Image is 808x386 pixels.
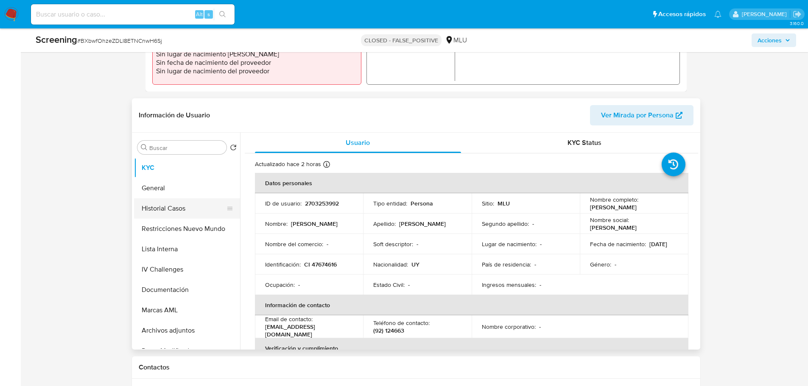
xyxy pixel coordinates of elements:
[36,33,77,46] b: Screening
[134,158,240,178] button: KYC
[399,220,446,228] p: [PERSON_NAME]
[590,261,611,268] p: Género :
[790,20,804,27] span: 3.160.0
[590,240,646,248] p: Fecha de nacimiento :
[498,200,510,207] p: MLU
[482,323,536,330] p: Nombre corporativo :
[590,105,693,125] button: Ver Mirada por Persona
[408,281,410,289] p: -
[305,200,339,207] p: 2703253992
[298,281,300,289] p: -
[590,224,637,231] p: [PERSON_NAME]
[134,219,240,239] button: Restricciones Nuevo Mundo
[139,111,210,119] h1: Información de Usuario
[411,200,433,207] p: Persona
[482,220,529,228] p: Segundo apellido :
[255,173,688,193] th: Datos personales
[304,261,337,268] p: CI 47674616
[540,240,542,248] p: -
[411,261,419,268] p: UY
[482,261,531,268] p: País de residencia :
[265,315,313,323] p: Email de contacto :
[373,240,413,248] p: Soft descriptor :
[373,200,407,207] p: Tipo entidad :
[482,281,536,289] p: Ingresos mensuales :
[139,363,693,372] h1: Contactos
[658,10,706,19] span: Accesos rápidos
[134,239,240,259] button: Lista Interna
[134,341,240,361] button: Datos Modificados
[77,36,162,45] span: # BXbwfOhzeZDLI8ETNCnwH6Sj
[141,144,148,151] button: Buscar
[134,198,233,219] button: Historial Casos
[615,261,616,268] p: -
[532,220,534,228] p: -
[482,200,494,207] p: Sitio :
[590,203,637,211] p: [PERSON_NAME]
[758,33,782,47] span: Acciones
[134,300,240,320] button: Marcas AML
[649,240,667,248] p: [DATE]
[373,319,430,327] p: Teléfono de contacto :
[255,295,688,315] th: Información de contacto
[373,261,408,268] p: Nacionalidad :
[327,240,328,248] p: -
[265,281,295,289] p: Ocupación :
[482,240,537,248] p: Lugar de nacimiento :
[134,178,240,198] button: General
[714,11,721,18] a: Notificaciones
[445,36,467,45] div: MLU
[793,10,802,19] a: Salir
[230,144,237,153] button: Volver al orden por defecto
[265,220,288,228] p: Nombre :
[255,338,688,358] th: Verificación y cumplimiento
[590,216,629,224] p: Nombre social :
[361,34,442,46] p: CLOSED - FALSE_POSITIVE
[149,144,223,152] input: Buscar
[207,10,210,18] span: s
[134,320,240,341] button: Archivos adjuntos
[265,323,350,338] p: [EMAIL_ADDRESS][DOMAIN_NAME]
[539,323,541,330] p: -
[134,280,240,300] button: Documentación
[568,138,601,147] span: KYC Status
[31,9,235,20] input: Buscar usuario o caso...
[291,220,338,228] p: [PERSON_NAME]
[601,105,674,125] span: Ver Mirada por Persona
[590,196,638,203] p: Nombre completo :
[265,200,302,207] p: ID de usuario :
[265,240,323,248] p: Nombre del comercio :
[196,10,203,18] span: Alt
[534,261,536,268] p: -
[255,160,321,168] p: Actualizado hace 2 horas
[540,281,541,289] p: -
[373,327,404,334] p: (92) 124663
[214,8,231,20] button: search-icon
[373,220,396,228] p: Apellido :
[417,240,418,248] p: -
[742,10,790,18] p: nicolas.tyrkiel@mercadolibre.com
[346,138,370,147] span: Usuario
[373,281,405,289] p: Estado Civil :
[134,259,240,280] button: IV Challenges
[752,33,796,47] button: Acciones
[265,261,301,268] p: Identificación :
